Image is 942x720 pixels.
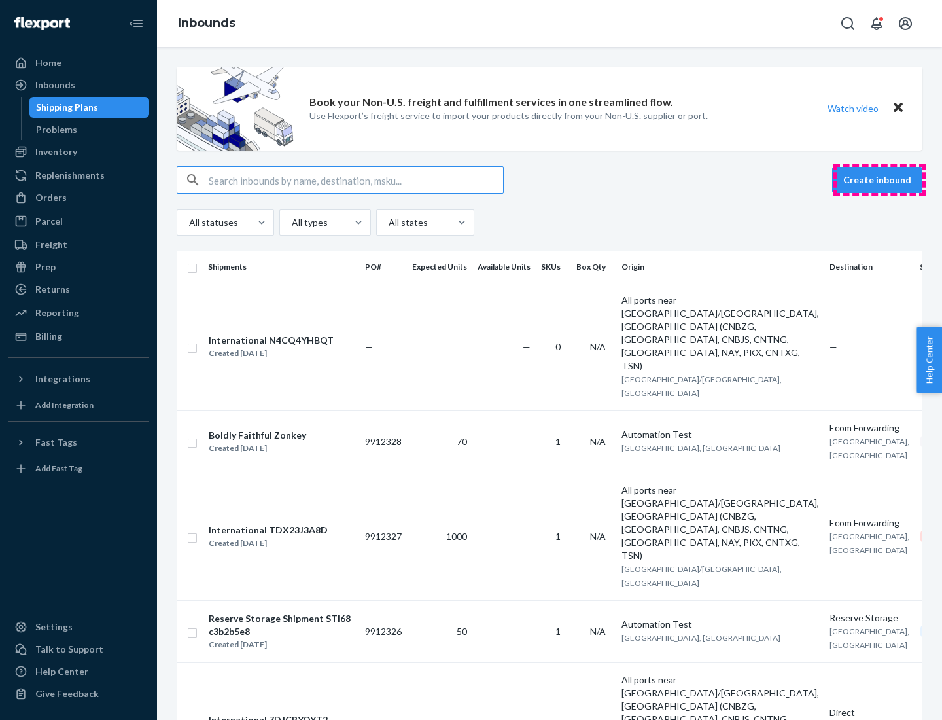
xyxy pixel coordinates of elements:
[536,251,571,283] th: SKUs
[8,326,149,347] a: Billing
[360,473,407,600] td: 9912327
[8,369,149,389] button: Integrations
[590,531,606,542] span: N/A
[14,17,70,30] img: Flexport logo
[35,261,56,274] div: Prep
[35,145,77,158] div: Inventory
[590,626,606,637] span: N/A
[209,638,354,651] div: Created [DATE]
[457,436,467,447] span: 70
[555,436,561,447] span: 1
[863,10,890,37] button: Open notifications
[209,347,334,360] div: Created [DATE]
[8,141,149,162] a: Inventory
[35,643,103,656] div: Talk to Support
[387,216,389,229] input: All states
[621,374,782,398] span: [GEOGRAPHIC_DATA]/[GEOGRAPHIC_DATA], [GEOGRAPHIC_DATA]
[35,238,67,251] div: Freight
[209,167,503,193] input: Search inbounds by name, destination, msku...
[892,10,918,37] button: Open account menu
[209,442,306,455] div: Created [DATE]
[8,617,149,638] a: Settings
[35,79,75,92] div: Inbounds
[835,10,861,37] button: Open Search Box
[35,215,63,228] div: Parcel
[209,524,328,537] div: International TDX23J3A8D
[819,99,887,118] button: Watch video
[36,101,98,114] div: Shipping Plans
[209,612,354,638] div: Reserve Storage Shipment STI68c3b2b5e8
[360,600,407,662] td: 9912326
[209,429,306,442] div: Boldly Faithful Zonkey
[209,537,328,550] div: Created [DATE]
[829,706,909,719] div: Direct
[555,626,561,637] span: 1
[472,251,536,283] th: Available Units
[35,621,73,634] div: Settings
[523,531,531,542] span: —
[188,216,189,229] input: All statuses
[8,211,149,232] a: Parcel
[35,399,94,410] div: Add Integration
[621,443,780,453] span: [GEOGRAPHIC_DATA], [GEOGRAPHIC_DATA]
[616,251,824,283] th: Origin
[365,341,373,352] span: —
[178,16,235,30] a: Inbounds
[309,95,673,110] p: Book your Non-U.S. freight and fulfillment services in one streamlined flow.
[35,372,90,386] div: Integrations
[8,279,149,300] a: Returns
[35,306,79,319] div: Reporting
[523,436,531,447] span: —
[8,302,149,323] a: Reporting
[35,56,61,69] div: Home
[35,687,99,700] div: Give Feedback
[8,395,149,416] a: Add Integration
[35,330,62,343] div: Billing
[829,531,909,555] span: [GEOGRAPHIC_DATA], [GEOGRAPHIC_DATA]
[621,618,819,631] div: Automation Test
[35,665,88,678] div: Help Center
[829,626,909,650] span: [GEOGRAPHIC_DATA], [GEOGRAPHIC_DATA]
[621,294,819,372] div: All ports near [GEOGRAPHIC_DATA]/[GEOGRAPHIC_DATA], [GEOGRAPHIC_DATA] (CNBZG, [GEOGRAPHIC_DATA], ...
[360,251,407,283] th: PO#
[829,422,909,435] div: Ecom Forwarding
[555,531,561,542] span: 1
[523,341,531,352] span: —
[916,327,942,393] button: Help Center
[29,119,150,140] a: Problems
[523,626,531,637] span: —
[8,683,149,704] button: Give Feedback
[203,251,360,283] th: Shipments
[309,109,708,122] p: Use Flexport’s freight service to import your products directly from your Non-U.S. supplier or port.
[8,165,149,186] a: Replenishments
[35,463,82,474] div: Add Fast Tag
[123,10,149,37] button: Close Navigation
[571,251,616,283] th: Box Qty
[8,257,149,278] a: Prep
[621,633,780,643] span: [GEOGRAPHIC_DATA], [GEOGRAPHIC_DATA]
[209,334,334,347] div: International N4CQ4YHBQT
[8,458,149,479] a: Add Fast Tag
[35,436,77,449] div: Fast Tags
[35,191,67,204] div: Orders
[829,437,909,460] span: [GEOGRAPHIC_DATA], [GEOGRAPHIC_DATA]
[829,516,909,530] div: Ecom Forwarding
[290,216,292,229] input: All types
[446,531,467,542] span: 1000
[621,484,819,562] div: All ports near [GEOGRAPHIC_DATA]/[GEOGRAPHIC_DATA], [GEOGRAPHIC_DATA] (CNBZG, [GEOGRAPHIC_DATA], ...
[8,52,149,73] a: Home
[8,661,149,682] a: Help Center
[590,341,606,352] span: N/A
[8,639,149,660] a: Talk to Support
[890,99,907,118] button: Close
[457,626,467,637] span: 50
[555,341,561,352] span: 0
[8,187,149,208] a: Orders
[621,428,819,441] div: Automation Test
[29,97,150,118] a: Shipping Plans
[35,283,70,296] div: Returns
[829,341,837,352] span: —
[407,251,472,283] th: Expected Units
[8,234,149,255] a: Freight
